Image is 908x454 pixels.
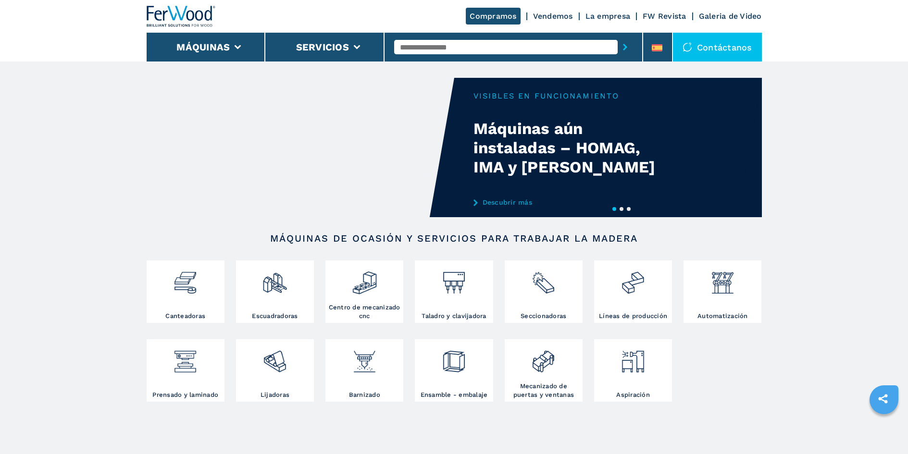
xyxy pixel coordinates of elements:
h3: Escuadradoras [252,312,298,320]
img: automazione.png [710,263,735,295]
img: linee_di_produzione_2.png [620,263,646,295]
button: submit-button [618,36,633,58]
a: Barnizado [325,339,403,402]
img: aspirazione_1.png [620,342,646,374]
h3: Taladro y clavijadora [422,312,486,320]
a: FW Revista [643,12,686,21]
h3: Centro de mecanizado cnc [328,303,401,320]
h3: Seccionadoras [521,312,566,320]
h2: Máquinas de ocasión y servicios para trabajar la madera [177,233,731,244]
h3: Aspiración [616,391,650,399]
img: levigatrici_2.png [262,342,287,374]
a: Centro de mecanizado cnc [325,260,403,323]
img: foratrici_inseritrici_2.png [441,263,467,295]
img: centro_di_lavoro_cnc_2.png [352,263,377,295]
a: Aspiración [594,339,672,402]
h3: Líneas de producción [599,312,667,320]
img: pressa-strettoia.png [173,342,198,374]
img: Ferwood [147,6,216,27]
a: Seccionadoras [505,260,583,323]
img: bordatrici_1.png [173,263,198,295]
button: Servicios [296,41,349,53]
h3: Prensado y laminado [152,391,218,399]
div: Contáctanos [673,33,762,61]
a: Canteadoras [147,260,224,323]
a: Escuadradoras [236,260,314,323]
a: Prensado y laminado [147,339,224,402]
a: Taladro y clavijadora [415,260,493,323]
h3: Automatización [697,312,748,320]
a: Vendemos [533,12,573,21]
button: 1 [612,207,616,211]
h3: Mecanizado de puertas y ventanas [507,382,580,399]
a: Compramos [466,8,520,25]
a: Lijadoras [236,339,314,402]
h3: Ensamble - embalaje [421,391,488,399]
a: Galeria de Video [699,12,762,21]
a: Descubrir más [473,198,662,206]
img: verniciatura_1.png [352,342,377,374]
img: montaggio_imballaggio_2.png [441,342,467,374]
img: lavorazione_porte_finestre_2.png [531,342,556,374]
a: Ensamble - embalaje [415,339,493,402]
h3: Barnizado [349,391,380,399]
a: Mecanizado de puertas y ventanas [505,339,583,402]
video: Your browser does not support the video tag. [147,78,454,217]
button: 3 [627,207,631,211]
button: 2 [620,207,623,211]
a: Líneas de producción [594,260,672,323]
a: sharethis [871,387,895,411]
button: Máquinas [176,41,230,53]
img: Contáctanos [683,42,692,52]
a: Automatización [684,260,761,323]
h3: Lijadoras [261,391,289,399]
img: squadratrici_2.png [262,263,287,295]
h3: Canteadoras [165,312,205,320]
img: sezionatrici_2.png [531,263,556,295]
a: La empresa [585,12,631,21]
